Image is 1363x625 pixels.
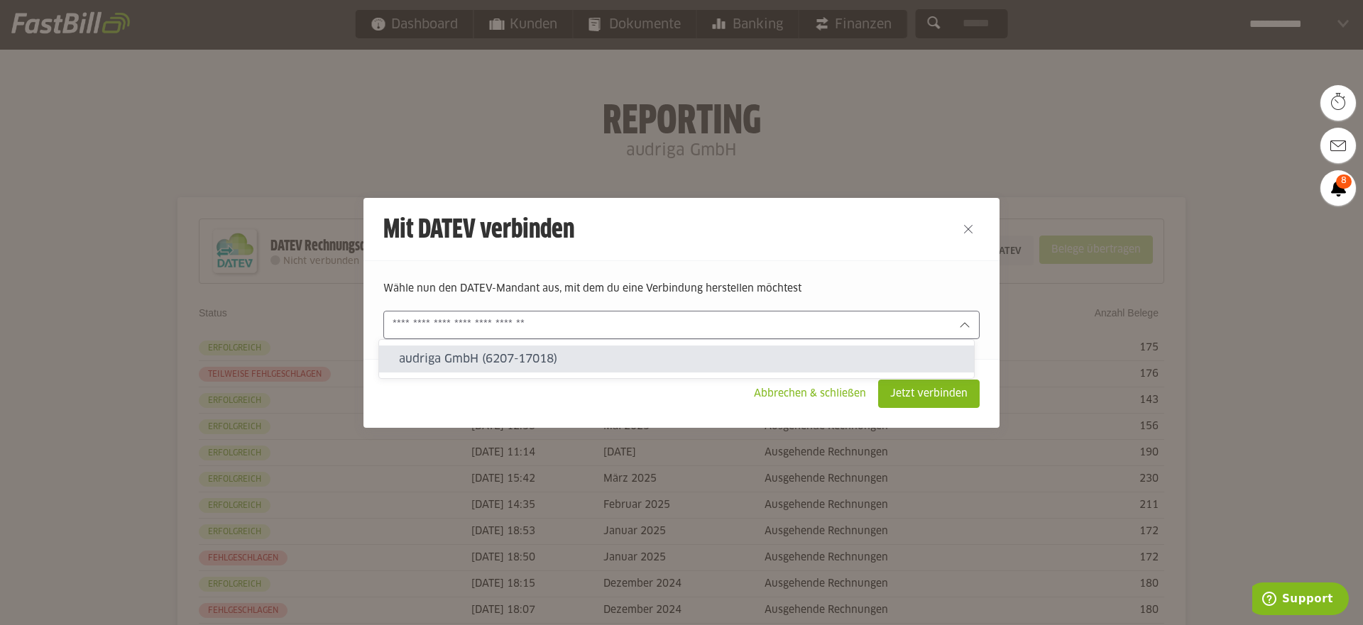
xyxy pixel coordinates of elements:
sl-option: audriga GmbH (6207-17018) [379,345,974,372]
sl-button: Abbrechen & schließen [742,380,878,408]
span: 8 [1336,175,1352,189]
iframe: Öffnet ein Widget, in dem Sie weitere Informationen finden [1252,582,1349,618]
p: Wähle nun den DATEV-Mandant aus, mit dem du eine Verbindung herstellen möchtest [383,281,980,297]
sl-button: Jetzt verbinden [878,380,980,408]
a: 8 [1320,170,1356,206]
